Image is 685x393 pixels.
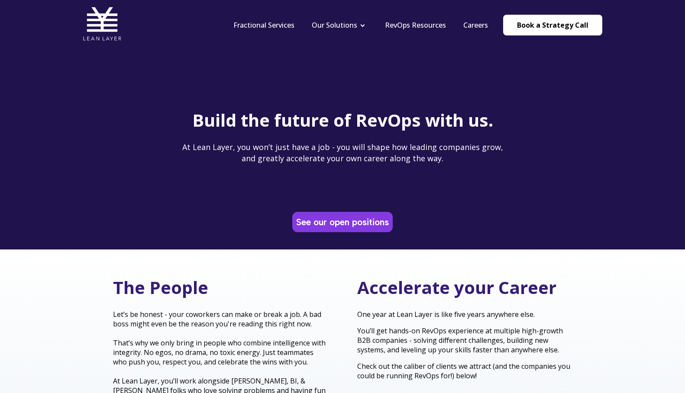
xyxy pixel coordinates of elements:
[385,20,446,30] a: RevOps Resources
[182,142,503,163] span: At Lean Layer, you won’t just have a job - you will shape how leading companies grow, and greatly...
[357,310,572,319] p: One year at Lean Layer is like five years anywhere else.
[503,15,602,35] a: Book a Strategy Call
[225,20,497,30] div: Navigation Menu
[294,214,391,230] a: See our open positions
[312,20,357,30] a: Our Solutions
[357,326,572,355] p: You’ll get hands-on RevOps experience at multiple high-growth B2B companies - solving different c...
[83,4,122,43] img: Lean Layer Logo
[357,361,572,380] p: Check out the caliber of clients we attract (and the companies you could be running RevOps for!) ...
[357,275,556,299] span: Accelerate your Career
[192,108,493,132] span: Build the future of RevOps with us.
[113,310,321,329] span: Let’s be honest - your coworkers can make or break a job. A bad boss might even be the reason you...
[113,275,208,299] span: The People
[463,20,488,30] a: Careers
[113,338,326,367] span: That’s why we only bring in people who combine intelligence with integrity. No egos, no drama, no...
[233,20,294,30] a: Fractional Services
